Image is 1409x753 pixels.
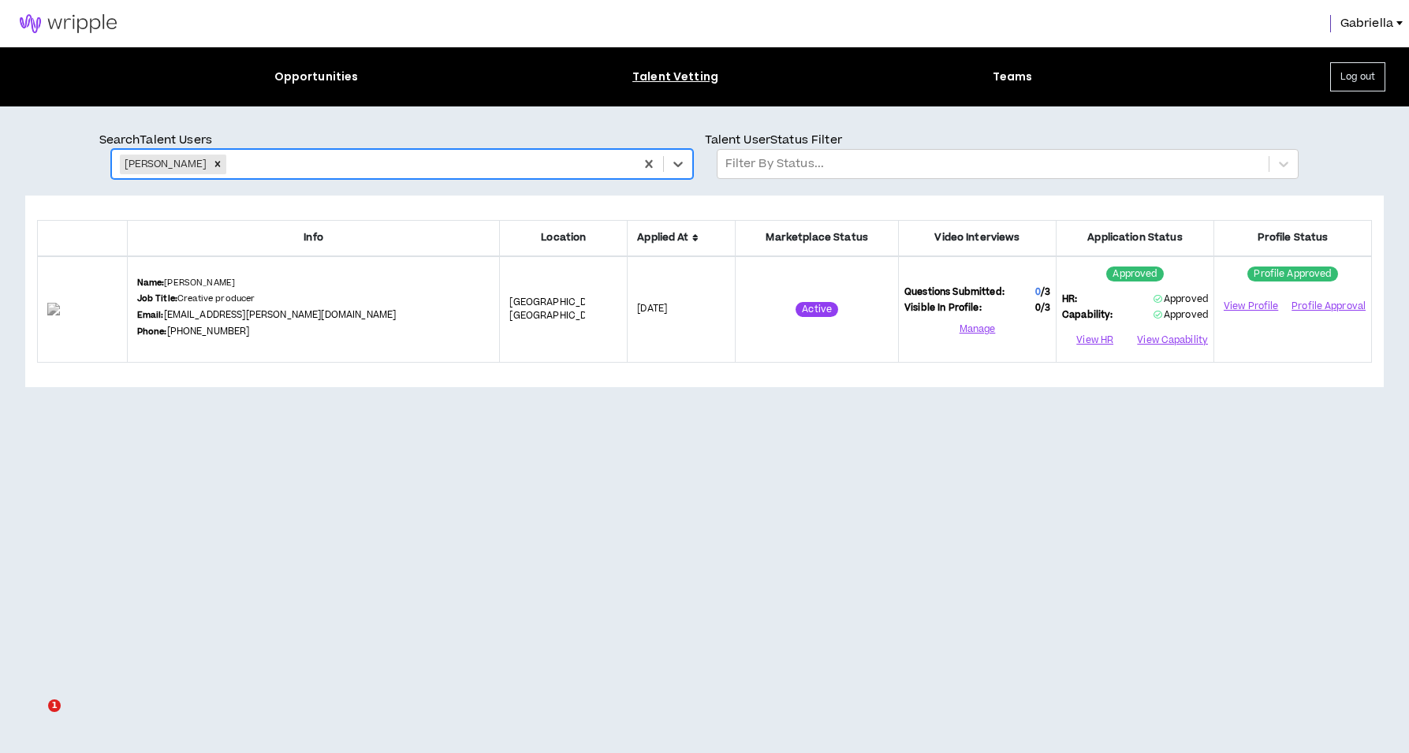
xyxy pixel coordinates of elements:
span: Approved [1154,308,1208,322]
b: Email: [137,309,164,321]
span: Applied At [637,230,725,245]
p: [PERSON_NAME] [137,277,236,289]
p: Talent User Status Filter [705,132,1310,149]
th: Marketplace Status [736,221,899,256]
p: [DATE] [637,302,725,316]
img: DNDqiFeTNkZzRtp43d5WaPjp28urwVFEAtuRouBt.png [47,303,117,315]
button: Profile Approval [1292,294,1366,318]
button: View Capability [1137,329,1208,352]
span: 0 [1035,301,1050,315]
b: Name: [137,277,165,289]
span: Capability: [1062,308,1113,322]
th: Profile Status [1214,221,1372,256]
span: HR: [1062,293,1077,307]
span: / 3 [1041,301,1050,315]
iframe: Intercom live chat [16,699,54,737]
button: Manage [904,318,1050,341]
a: [EMAIL_ADDRESS][PERSON_NAME][DOMAIN_NAME] [164,308,397,322]
b: Phone: [137,326,167,337]
button: Log out [1330,62,1385,91]
div: Teams [993,69,1033,85]
a: [PHONE_NUMBER] [167,325,250,338]
span: Gabriella [1340,15,1393,32]
span: 0 [1035,285,1041,299]
sup: Approved [1106,267,1163,281]
span: Approved [1154,293,1208,306]
th: Info [127,221,500,256]
span: 1 [48,699,61,712]
th: Video Interviews [899,221,1057,256]
button: View HR [1062,329,1128,352]
div: Remove Malachi Lee [209,155,226,174]
span: Questions Submitted: [904,285,1005,300]
span: [GEOGRAPHIC_DATA] , [GEOGRAPHIC_DATA] [509,296,609,323]
b: Job Title: [137,293,177,304]
p: Creative producer [137,293,255,305]
a: View Profile [1220,293,1282,320]
th: Application Status [1057,221,1214,256]
span: Visible In Profile: [904,301,982,315]
div: Opportunities [274,69,359,85]
div: [PERSON_NAME] [120,155,210,174]
sup: Profile Approved [1247,267,1337,281]
span: / 3 [1041,285,1050,299]
th: Location [500,221,628,256]
sup: Active [796,302,838,317]
p: Search Talent Users [99,132,705,149]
